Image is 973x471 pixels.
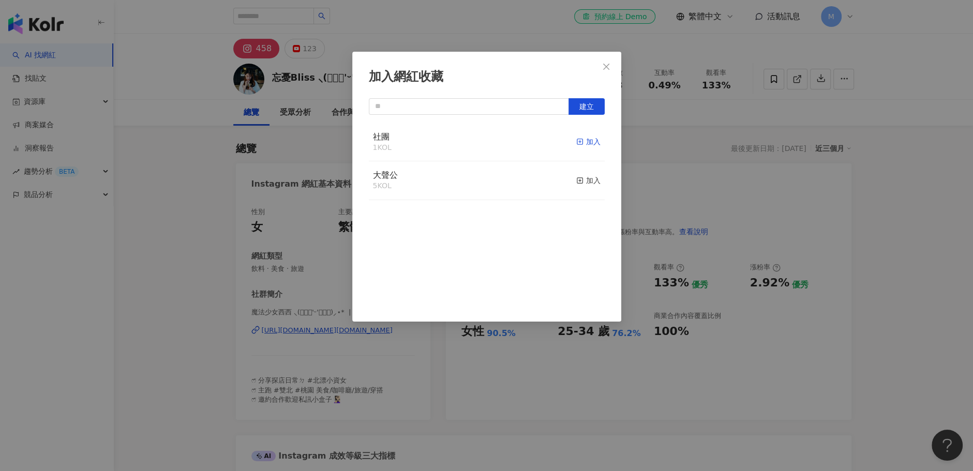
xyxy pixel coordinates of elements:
[373,132,390,142] span: 社團
[596,56,617,77] button: Close
[579,102,594,111] span: 建立
[373,170,398,180] span: 大聲公
[576,175,601,186] div: 加入
[576,170,601,191] button: 加入
[373,181,398,191] div: 5 KOL
[602,63,610,71] span: close
[576,131,601,153] button: 加入
[369,68,605,86] div: 加入網紅收藏
[576,136,601,147] div: 加入
[373,133,390,141] a: 社團
[568,98,605,115] button: 建立
[373,143,392,153] div: 1 KOL
[373,171,398,179] a: 大聲公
